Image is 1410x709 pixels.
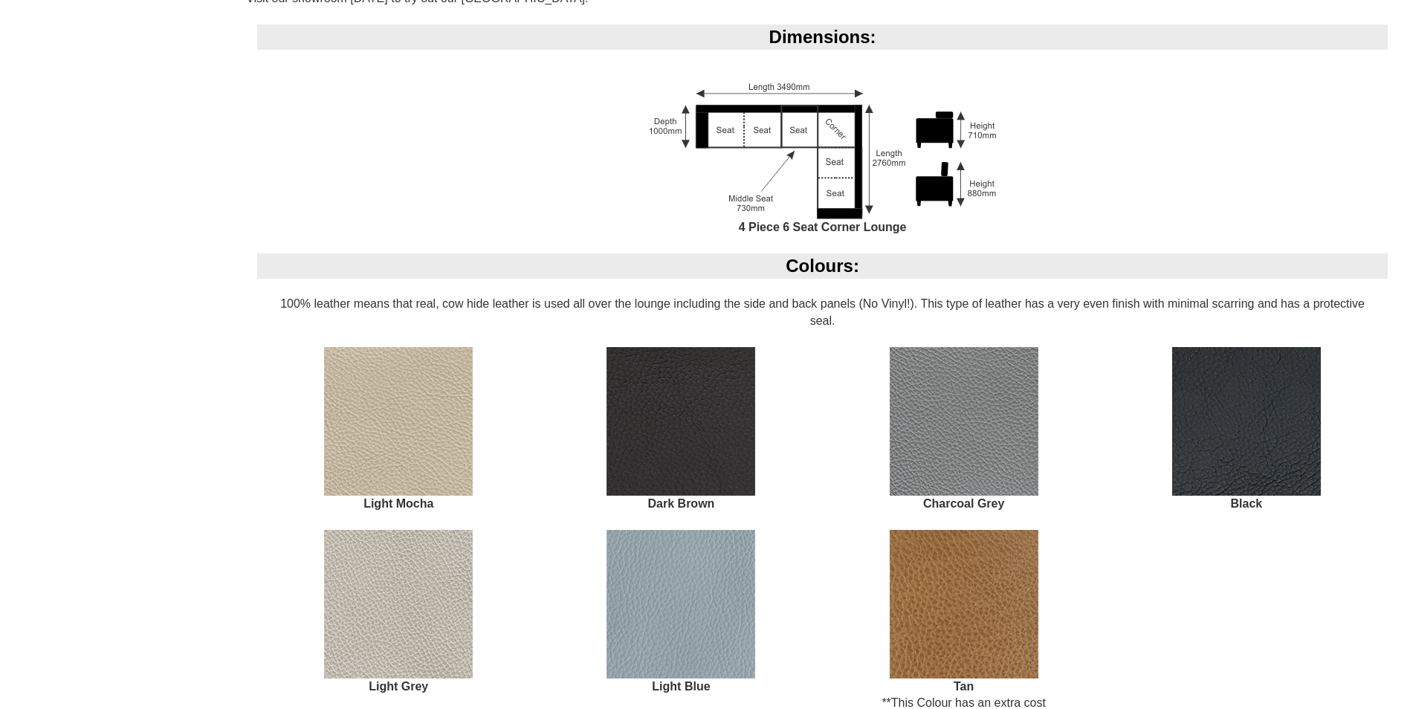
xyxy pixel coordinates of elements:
[890,530,1038,679] img: Tan
[257,25,1388,50] div: Dimensions:
[607,347,755,496] img: Dark Brown
[607,530,755,679] img: Light Blue
[650,83,996,219] img: Palm Beach Corner
[739,221,907,233] b: 4 Piece 6 Seat Corner Lounge
[363,497,433,510] b: Light Mocha
[890,347,1038,496] img: Charcoal Grey
[324,347,473,496] img: Light Mocha
[923,497,1004,510] b: Charcoal Grey
[257,296,1388,347] div: 100% leather means that real, cow hide leather is used all over the lounge including the side and...
[1172,347,1321,496] img: Black
[954,680,974,693] b: Tan
[1231,497,1263,510] b: Black
[257,253,1388,279] div: Colours:
[369,680,428,693] b: Light Grey
[324,530,473,679] img: Light Grey
[648,497,715,510] b: Dark Brown
[652,680,710,693] b: Light Blue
